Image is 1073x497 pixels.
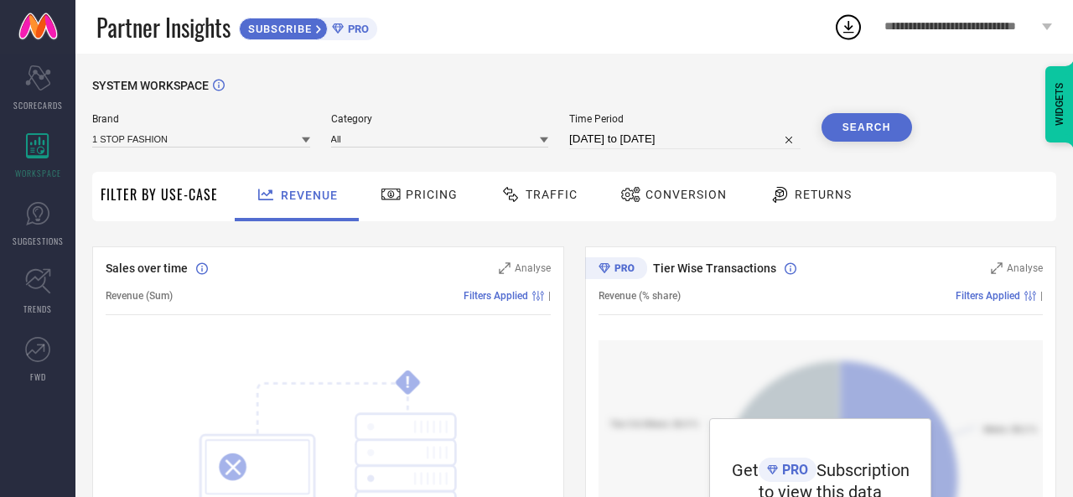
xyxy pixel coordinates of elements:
[585,257,647,282] div: Premium
[331,113,549,125] span: Category
[548,290,551,302] span: |
[732,460,759,480] span: Get
[239,13,377,40] a: SUBSCRIBEPRO
[96,10,231,44] span: Partner Insights
[106,290,173,302] span: Revenue (Sum)
[515,262,551,274] span: Analyse
[795,188,852,201] span: Returns
[30,370,46,383] span: FWD
[499,262,511,274] svg: Zoom
[822,113,912,142] button: Search
[406,188,458,201] span: Pricing
[240,23,316,35] span: SUBSCRIBE
[92,113,310,125] span: Brand
[464,290,528,302] span: Filters Applied
[101,184,218,204] span: Filter By Use-Case
[526,188,578,201] span: Traffic
[569,129,801,149] input: Select time period
[833,12,863,42] div: Open download list
[1040,290,1043,302] span: |
[645,188,727,201] span: Conversion
[653,261,776,275] span: Tier Wise Transactions
[344,23,369,35] span: PRO
[816,460,910,480] span: Subscription
[1007,262,1043,274] span: Analyse
[991,262,1003,274] svg: Zoom
[778,462,808,478] span: PRO
[13,99,63,111] span: SCORECARDS
[599,290,681,302] span: Revenue (% share)
[569,113,801,125] span: Time Period
[92,79,209,92] span: SYSTEM WORKSPACE
[106,261,188,275] span: Sales over time
[23,303,52,315] span: TRENDS
[406,373,410,392] tspan: !
[956,290,1020,302] span: Filters Applied
[13,235,64,247] span: SUGGESTIONS
[281,189,338,202] span: Revenue
[15,167,61,179] span: WORKSPACE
